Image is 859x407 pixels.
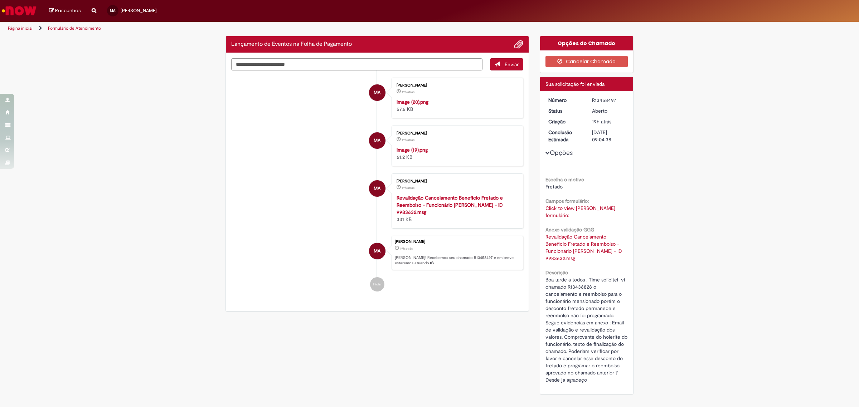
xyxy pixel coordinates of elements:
div: 57.6 KB [397,98,516,113]
dt: Criação [543,118,587,125]
p: [PERSON_NAME]! Recebemos seu chamado R13458497 e em breve estaremos atuando. [395,255,519,266]
div: R13458497 [592,97,625,104]
span: MA [374,84,380,101]
button: Cancelar Chamado [545,56,628,67]
span: MA [374,180,380,197]
time: 28/08/2025 15:02:14 [402,90,414,94]
span: Enviar [505,61,519,68]
div: [PERSON_NAME] [395,240,519,244]
time: 28/08/2025 15:04:34 [592,118,611,125]
div: Opções do Chamado [540,36,634,50]
span: MA [374,132,380,149]
div: Michael Almeida [369,243,385,259]
span: 19h atrás [402,186,414,190]
span: 19h atrás [402,138,414,142]
span: Boa tarde a todos . Time solicitei vi chamado R13436828 o cancelamento e reembolso para o funcion... [545,276,629,383]
a: Click to view [PERSON_NAME] formulário: [545,205,615,219]
img: ServiceNow [1,4,38,18]
ul: Trilhas de página [5,22,567,35]
div: 331 KB [397,194,516,223]
div: [PERSON_NAME] [397,131,516,136]
time: 28/08/2025 15:04:34 [400,246,413,251]
a: Revalidação Cancelamento Beneficio Fretado e Reembolso - Funcionário [PERSON_NAME] - ID 9983632.msg [397,195,503,215]
b: Anexo validação GGG [545,226,594,233]
li: Michael Almeida [231,236,523,270]
span: Sua solicitação foi enviada [545,81,605,87]
div: 28/08/2025 15:04:34 [592,118,625,125]
h2: Lançamento de Eventos na Folha de Pagamento Histórico de tíquete [231,41,352,48]
a: Rascunhos [49,8,81,14]
button: Adicionar anexos [514,40,523,49]
b: Campos formulário: [545,198,589,204]
div: Aberto [592,107,625,114]
div: Michael Almeida [369,180,385,197]
time: 28/08/2025 15:01:24 [402,186,414,190]
a: Formulário de Atendimento [48,25,101,31]
div: [DATE] 09:04:38 [592,129,625,143]
button: Enviar [490,58,523,70]
time: 28/08/2025 15:01:36 [402,138,414,142]
span: Rascunhos [55,7,81,14]
a: Download de Revalidação Cancelamento Beneficio Fretado e Reembolso - Funcionário Gustavo Garcia -... [545,234,623,261]
a: Página inicial [8,25,33,31]
span: 19h atrás [592,118,611,125]
div: [PERSON_NAME] [397,83,516,88]
div: Michael Almeida [369,132,385,149]
b: Descrição [545,269,568,276]
div: [PERSON_NAME] [397,179,516,183]
ul: Histórico de tíquete [231,70,523,299]
a: image (19).png [397,147,428,153]
span: [PERSON_NAME] [121,8,157,14]
b: Escolha o motivo [545,176,584,183]
dt: Número [543,97,587,104]
span: 19h atrás [402,90,414,94]
dt: Status [543,107,587,114]
dt: Conclusão Estimada [543,129,587,143]
span: MA [110,8,115,13]
span: MA [374,242,380,260]
span: Fretado [545,183,563,190]
span: 19h atrás [400,246,413,251]
textarea: Digite sua mensagem aqui... [231,58,482,71]
div: 61.2 KB [397,146,516,161]
a: image (20).png [397,99,428,105]
div: Michael Almeida [369,84,385,101]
